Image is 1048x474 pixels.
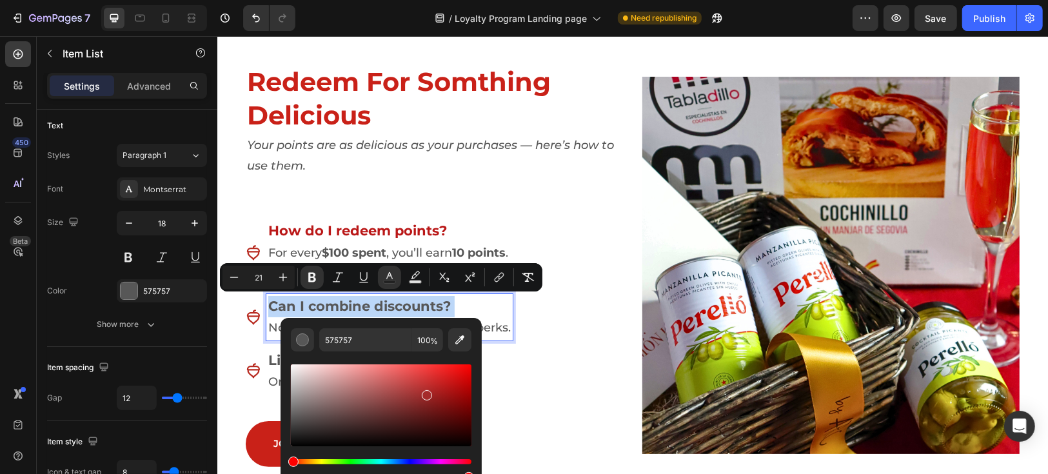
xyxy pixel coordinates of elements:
div: Beta [10,236,31,246]
div: Montserrat [143,184,204,195]
div: Hue [291,459,471,464]
p: Item List [63,46,172,61]
button: 7 [5,5,96,31]
div: Publish [973,12,1005,25]
p: One voucher per order. [51,335,293,356]
div: Show more [97,318,157,331]
strong: 10 points [235,210,288,224]
div: Size [47,214,81,232]
div: Item spacing [47,359,112,377]
div: 575757 [143,286,204,297]
div: Styles [47,150,70,161]
div: Text [47,120,63,132]
div: 450 [12,137,31,148]
div: Open Intercom Messenger [1004,411,1035,442]
span: Save [925,13,947,24]
div: Gap [47,392,62,404]
span: Loyalty Program Landing page [455,12,587,25]
p: Advanced [127,79,171,93]
strong: 10 points = $5 voucher [101,230,235,244]
input: Auto [117,386,156,410]
p: No, vouchers can’t stack with other perks. [51,281,293,302]
button: Paragraph 1 [117,144,207,167]
div: Font [47,183,63,195]
div: Color [47,285,67,297]
div: Item style [47,433,101,451]
button: Publish [962,5,1016,31]
input: E.g FFFFFF [319,328,412,351]
a: JOIN OUR CLUB [28,385,164,431]
div: Rich Text Editor. Editing area: main [49,312,295,359]
p: 7 [84,10,90,26]
button: Show more [47,313,207,336]
span: / [449,12,452,25]
strong: Can I combine discounts? [51,262,233,278]
span: Paragraph 1 [123,150,166,161]
p: Settings [64,79,100,93]
div: Undo/Redo [243,5,295,31]
button: Save [915,5,957,31]
img: 182.png [425,41,802,418]
strong: Limits? [51,316,102,332]
div: Rich Text Editor. Editing area: main [49,258,295,304]
iframe: Design area [217,36,1048,474]
div: Editor contextual toolbar [220,263,542,291]
span: % [430,334,438,348]
span: Need republishing [631,12,697,24]
p: JOIN OUR CLUB [56,400,137,415]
